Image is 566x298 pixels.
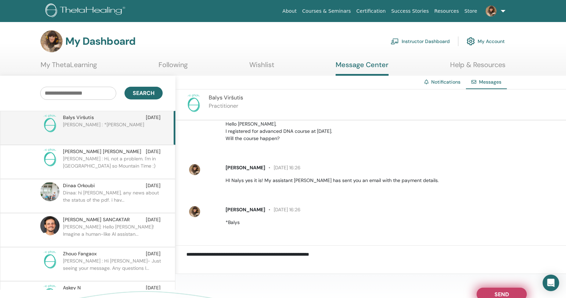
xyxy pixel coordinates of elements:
span: [PERSON_NAME] [226,164,265,171]
a: Resources [432,5,462,18]
a: My ThetaLearning [41,61,97,74]
a: About [280,5,299,18]
span: [DATE] 16:26 [265,206,301,213]
span: [DATE] [146,148,161,155]
span: [PERSON_NAME] [PERSON_NAME] [63,148,141,155]
span: Askey N [63,284,81,291]
img: no-photo.png [40,148,59,167]
p: [PERSON_NAME] : Hi [PERSON_NAME]- Just seeing your message. Any questions I... [63,257,163,278]
img: no-photo.png [184,94,203,113]
a: Wishlist [249,61,274,74]
a: Help & Resources [450,61,505,74]
p: [PERSON_NAME] : *[PERSON_NAME] [63,121,163,142]
p: Hello [PERSON_NAME], I registered for advanced DNA course at [DATE]. Will the course happen? [226,120,558,142]
span: [PERSON_NAME] [226,206,265,213]
p: Dinaa: hi [PERSON_NAME], any news about the status of the pdf. i hav... [63,189,163,210]
a: Courses & Seminars [300,5,354,18]
img: cog.svg [467,35,475,47]
a: Store [462,5,480,18]
span: [DATE] [146,114,161,121]
p: *Balys [226,219,558,226]
button: Search [124,87,163,99]
img: default.jpg [189,164,200,175]
span: [DATE] 16:26 [265,164,301,171]
div: Open Intercom Messenger [543,275,559,291]
span: Messages [479,79,501,85]
img: chalkboard-teacher.svg [391,38,399,44]
img: default.jpg [189,206,200,217]
p: HI Nalys yes it is! My assistant [PERSON_NAME] has sent you an email with the payment details. [226,177,558,184]
span: Dinaa Orkoubi [63,182,95,189]
span: Balys Viršutis [63,114,94,121]
img: no-photo.png [40,250,59,269]
img: logo.png [45,3,128,19]
img: default.jpg [40,216,59,235]
img: default.jpg [486,6,497,17]
a: Notifications [431,79,460,85]
a: My Account [467,34,505,49]
span: Zhouo Fangaox [63,250,97,257]
img: default.jpg [40,182,59,201]
img: default.jpg [41,30,63,52]
span: Search [133,89,154,97]
p: Practitioner [209,102,243,110]
span: [DATE] [146,250,161,257]
h3: My Dashboard [65,35,135,47]
a: Message Center [336,61,389,76]
span: [DATE] [146,182,161,189]
span: Balys Viršutis [209,94,243,101]
span: Send [494,291,509,296]
img: no-photo.png [40,114,59,133]
a: Instructor Dashboard [391,34,450,49]
span: [PERSON_NAME] SANCAKTAR [63,216,130,223]
p: [PERSON_NAME]: Hello [PERSON_NAME]! Imagine a human-like AI assistan... [63,223,163,244]
a: Following [159,61,188,74]
span: [DATE] [146,284,161,291]
p: [PERSON_NAME] : Hi, not a problem. I'm in [GEOGRAPHIC_DATA] so Mountain Time :) [63,155,163,176]
a: Success Stories [389,5,432,18]
span: [DATE] [146,216,161,223]
a: Certification [353,5,388,18]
